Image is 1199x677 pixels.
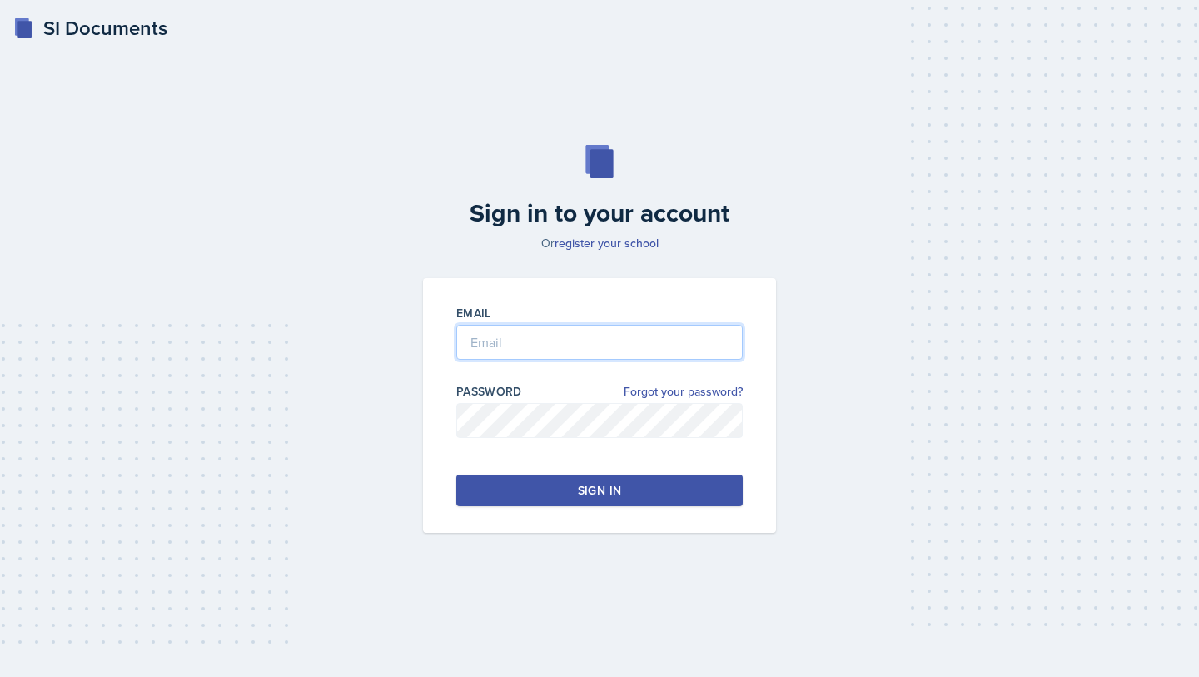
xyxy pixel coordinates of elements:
[413,198,786,228] h2: Sign in to your account
[456,305,491,321] label: Email
[456,383,522,400] label: Password
[456,325,743,360] input: Email
[555,235,659,251] a: register your school
[413,235,786,251] p: Or
[13,13,167,43] a: SI Documents
[456,475,743,506] button: Sign in
[578,482,621,499] div: Sign in
[624,383,743,401] a: Forgot your password?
